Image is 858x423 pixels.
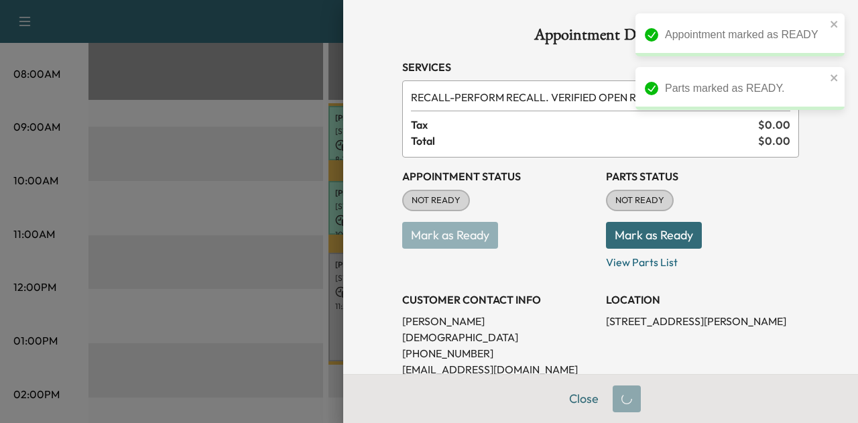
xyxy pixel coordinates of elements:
[606,313,799,329] p: [STREET_ADDRESS][PERSON_NAME]
[665,80,826,97] div: Parts marked as READY.
[665,27,826,43] div: Appointment marked as READY
[411,89,753,105] span: PERFORM RECALL. VERIFIED OPEN RECALL:
[402,313,595,345] p: [PERSON_NAME] [DEMOGRAPHIC_DATA]
[560,385,607,412] button: Close
[404,194,469,207] span: NOT READY
[606,292,799,308] h3: LOCATION
[606,168,799,184] h3: Parts Status
[402,59,799,75] h3: Services
[606,222,702,249] button: Mark as Ready
[607,194,672,207] span: NOT READY
[402,168,595,184] h3: Appointment Status
[402,361,595,377] p: [EMAIL_ADDRESS][DOMAIN_NAME]
[758,133,790,149] span: $ 0.00
[830,72,839,83] button: close
[402,292,595,308] h3: CUSTOMER CONTACT INFO
[606,249,799,270] p: View Parts List
[411,117,758,133] span: Tax
[411,133,758,149] span: Total
[402,345,595,361] p: [PHONE_NUMBER]
[758,117,790,133] span: $ 0.00
[402,27,799,48] h1: Appointment Details
[830,19,839,29] button: close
